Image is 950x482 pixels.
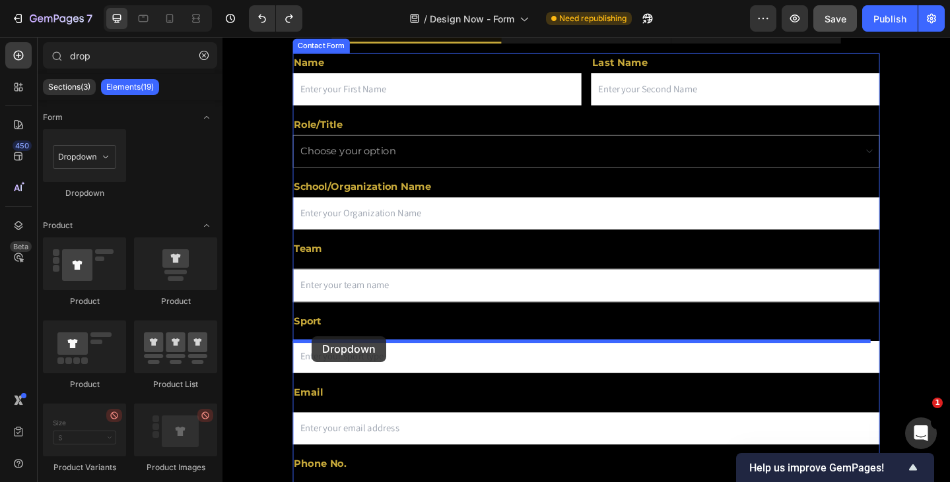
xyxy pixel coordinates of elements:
[43,111,63,123] span: Form
[134,378,217,390] div: Product List
[196,215,217,236] span: Toggle open
[134,295,217,307] div: Product
[106,82,154,92] p: Elements(19)
[813,5,857,32] button: Save
[48,82,90,92] p: Sections(3)
[43,462,126,473] div: Product Variants
[10,241,32,252] div: Beta
[559,13,627,24] span: Need republishing
[134,462,217,473] div: Product Images
[13,140,32,151] div: 450
[249,5,302,32] div: Undo/Redo
[749,462,905,474] span: Help us improve GemPages!
[932,398,943,408] span: 1
[43,378,126,390] div: Product
[749,460,921,475] button: Show survey - Help us improve GemPages!
[43,187,126,199] div: Dropdown
[43,220,73,231] span: Product
[86,11,92,26] p: 7
[196,107,217,128] span: Toggle open
[873,12,906,26] div: Publish
[43,295,126,307] div: Product
[862,5,918,32] button: Publish
[905,417,937,449] iframe: Intercom live chat
[5,5,98,32] button: 7
[430,12,514,26] span: Design Now - Form
[825,13,846,24] span: Save
[424,12,427,26] span: /
[222,37,950,482] iframe: Design area
[43,42,217,69] input: Search Sections & Elements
